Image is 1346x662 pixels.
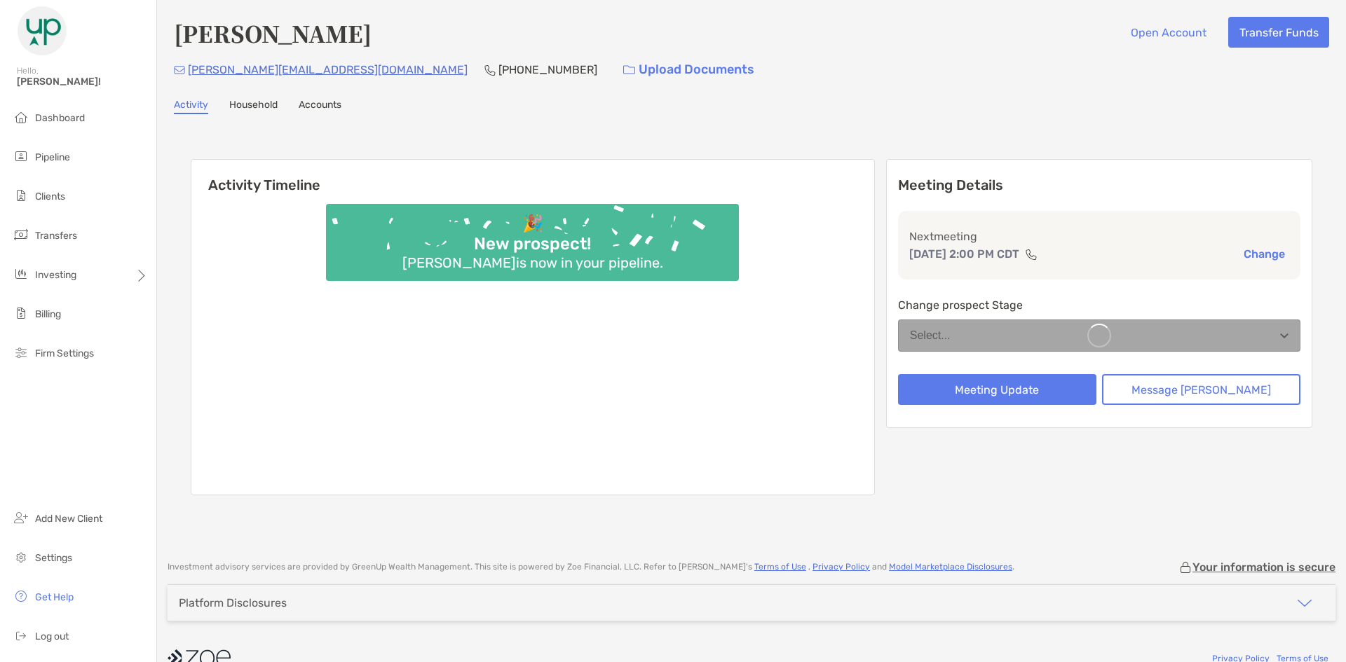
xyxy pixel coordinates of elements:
button: Message [PERSON_NAME] [1102,374,1300,405]
span: Add New Client [35,513,102,525]
a: Privacy Policy [813,562,870,572]
img: firm-settings icon [13,344,29,361]
span: [PERSON_NAME]! [17,76,148,88]
div: New prospect! [468,234,597,254]
img: dashboard icon [13,109,29,125]
img: logout icon [13,627,29,644]
img: icon arrow [1296,595,1313,612]
p: [PERSON_NAME][EMAIL_ADDRESS][DOMAIN_NAME] [188,61,468,78]
button: Change [1239,247,1289,261]
span: Transfers [35,230,77,242]
span: Firm Settings [35,347,94,359]
p: Investment advisory services are provided by GreenUp Wealth Management . This site is powered by ... [168,562,1014,572]
div: [PERSON_NAME] is now in your pipeline. [397,254,669,271]
img: pipeline icon [13,148,29,165]
span: Log out [35,630,69,642]
span: Get Help [35,591,74,603]
img: button icon [623,65,635,75]
a: Activity [174,99,208,114]
span: Clients [35,191,65,202]
img: Zoe Logo [17,6,67,56]
a: Upload Documents [614,55,763,85]
img: transfers icon [13,226,29,243]
button: Transfer Funds [1228,17,1329,48]
img: Email Icon [174,66,185,74]
p: Change prospect Stage [898,296,1300,314]
p: [PHONE_NUMBER] [498,61,597,78]
a: Household [229,99,278,114]
span: Billing [35,308,61,320]
span: Dashboard [35,112,85,124]
img: settings icon [13,549,29,565]
div: 🎉 [517,214,549,234]
img: Phone Icon [484,64,496,76]
img: investing icon [13,266,29,282]
a: Accounts [299,99,341,114]
p: Next meeting [909,228,1289,245]
img: billing icon [13,305,29,322]
img: get-help icon [13,588,29,605]
h6: Activity Timeline [191,160,874,193]
img: communication type [1025,249,1038,260]
p: Meeting Details [898,177,1300,194]
h4: [PERSON_NAME] [174,17,372,49]
button: Open Account [1120,17,1217,48]
div: Platform Disclosures [179,596,287,609]
button: Meeting Update [898,374,1096,405]
img: add_new_client icon [13,509,29,526]
span: Pipeline [35,151,70,163]
img: clients icon [13,187,29,204]
a: Model Marketplace Disclosures [889,562,1012,572]
span: Settings [35,552,72,564]
p: Your information is secure [1192,560,1335,574]
p: [DATE] 2:00 PM CDT [909,245,1019,263]
span: Investing [35,269,76,281]
a: Terms of Use [754,562,806,572]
